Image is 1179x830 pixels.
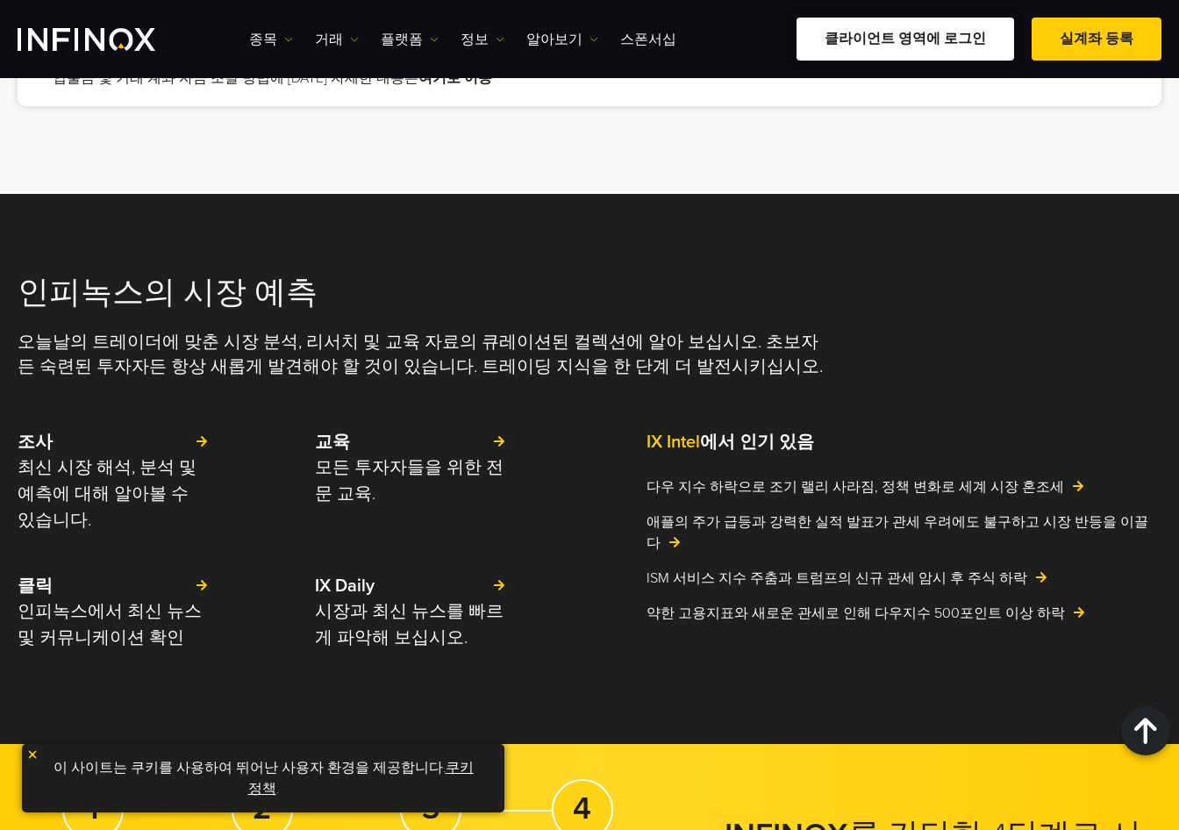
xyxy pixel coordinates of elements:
[573,790,591,827] strong: 4
[315,430,507,507] a: 교육 모든 투자자들을 위한 전문 교육.
[18,28,196,51] a: INFINOX Logo
[315,29,359,50] a: 거래
[647,476,1161,497] a: 다우 지수 하락으로 조기 랠리 사라짐, 정책 변화로 세계 시장 혼조세
[18,430,210,533] a: 조사 최신 시장 해석, 분석 및 예측에 대해 알아볼 수 있습니다.
[381,29,439,50] a: 플랫폼
[18,274,1161,312] h2: 인피녹스의 시장 예측
[315,432,350,453] strong: 교육
[526,29,598,50] a: 알아보기
[18,598,210,651] p: 인피녹스에서 최신 뉴스 및 커뮤니케이션 확인
[18,432,53,453] strong: 조사
[249,29,293,50] a: 종목
[315,576,375,597] strong: IX Daily
[315,574,507,651] a: IX Daily 시장과 최신 뉴스를 빠르게 파악해 보십시오.
[647,603,1161,624] a: 약한 고용지표와 새로운 관세로 인해 다우지수 500포인트 이상 하락
[315,598,507,651] p: 시장과 최신 뉴스를 빠르게 파악해 보십시오.
[647,568,1161,589] a: ISM 서비스 지수 주춤과 트럼프의 신규 관세 암시 후 주식 하락
[647,432,814,453] strong: 에서 인기 있음
[797,18,1014,61] a: 클라이언트 영역에 로그인
[647,512,1161,554] a: 애플의 주가 급등과 강력한 실적 발표가 관세 우려에도 불구하고 시장 반등을 이끌다
[418,69,492,87] a: 여기로 이동
[53,68,518,89] p: 입출금 및 거래 계좌 자금 조달 방법에 [DATE] 자세한 내용은
[18,330,827,379] p: 오늘날의 트레이더에 맞춘 시장 분석, 리서치 및 교육 자료의 큐레이션된 컬렉션에 알아 보십시오. 초보자든 숙련된 투자자든 항상 새롭게 발견해야 할 것이 있습니다. 트레이딩 지...
[18,574,210,651] a: 클릭 인피녹스에서 최신 뉴스 및 커뮤니케이션 확인
[18,576,53,597] strong: 클릭
[1032,18,1161,61] a: 실계좌 등록
[26,748,39,761] img: yellow close icon
[620,29,676,50] a: 스폰서십
[461,29,504,50] a: 정보
[31,753,496,804] p: 이 사이트는 쿠키를 사용하여 뛰어난 사용자 환경을 제공합니다. .
[315,454,507,507] p: 모든 투자자들을 위한 전문 교육.
[18,454,210,533] p: 최신 시장 해석, 분석 및 예측에 대해 알아볼 수 있습니다.
[647,432,700,453] span: IX Intel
